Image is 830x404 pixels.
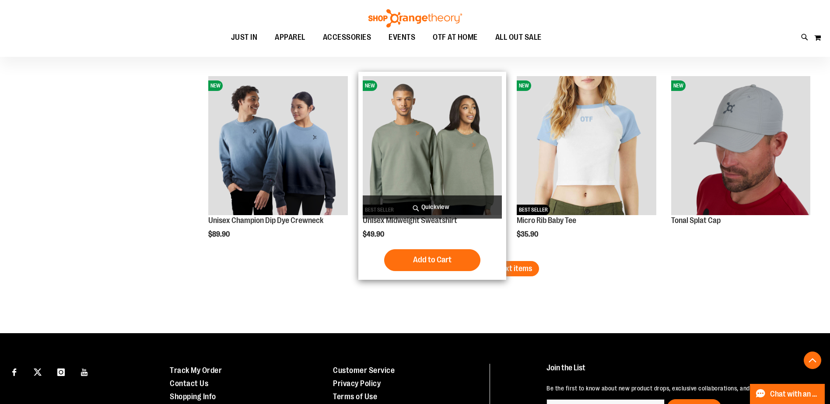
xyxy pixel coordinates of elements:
[671,76,810,216] a: Product image for Grey Tonal Splat CapNEW
[363,230,385,238] span: $49.90
[413,255,452,265] span: Add to Cart
[671,76,810,215] img: Product image for Grey Tonal Splat Cap
[671,216,721,225] a: Tonal Splat Cap
[358,72,506,280] div: product
[517,76,656,216] a: Micro Rib Baby TeeNEWBEST SELLER
[363,80,377,91] span: NEW
[275,28,305,47] span: APPAREL
[208,80,223,91] span: NEW
[363,216,457,225] a: Unisex Midweight Sweatshirt
[546,364,810,380] h4: Join the List
[433,28,478,47] span: OTF AT HOME
[481,264,532,273] span: Load next items
[208,76,347,216] a: Unisex Champion Dip Dye CrewneckNEW
[333,392,377,401] a: Terms of Use
[323,28,371,47] span: ACCESSORIES
[7,364,22,379] a: Visit our Facebook page
[208,216,323,225] a: Unisex Champion Dip Dye Crewneck
[495,28,542,47] span: ALL OUT SALE
[474,261,539,276] button: Load next items
[750,384,825,404] button: Chat with an Expert
[512,72,660,261] div: product
[367,9,463,28] img: Shop Orangetheory
[804,352,821,369] button: Back To Top
[667,72,815,239] div: product
[389,28,415,47] span: EVENTS
[363,195,502,219] a: Quickview
[204,72,352,261] div: product
[208,230,231,238] span: $89.90
[517,76,656,215] img: Micro Rib Baby Tee
[363,76,502,215] img: Unisex Midweight Sweatshirt
[333,379,381,388] a: Privacy Policy
[53,364,69,379] a: Visit our Instagram page
[208,76,347,215] img: Unisex Champion Dip Dye Crewneck
[671,80,686,91] span: NEW
[770,390,819,398] span: Chat with an Expert
[517,205,550,215] span: BEST SELLER
[77,364,92,379] a: Visit our Youtube page
[384,249,480,271] button: Add to Cart
[231,28,258,47] span: JUST IN
[517,216,576,225] a: Micro Rib Baby Tee
[170,392,216,401] a: Shopping Info
[517,230,539,238] span: $35.90
[517,80,531,91] span: NEW
[363,76,502,216] a: Unisex Midweight SweatshirtNEWBEST SELLER
[34,368,42,376] img: Twitter
[333,366,395,375] a: Customer Service
[170,379,208,388] a: Contact Us
[546,384,810,393] p: Be the first to know about new product drops, exclusive collaborations, and shopping events!
[170,366,222,375] a: Track My Order
[30,364,46,379] a: Visit our X page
